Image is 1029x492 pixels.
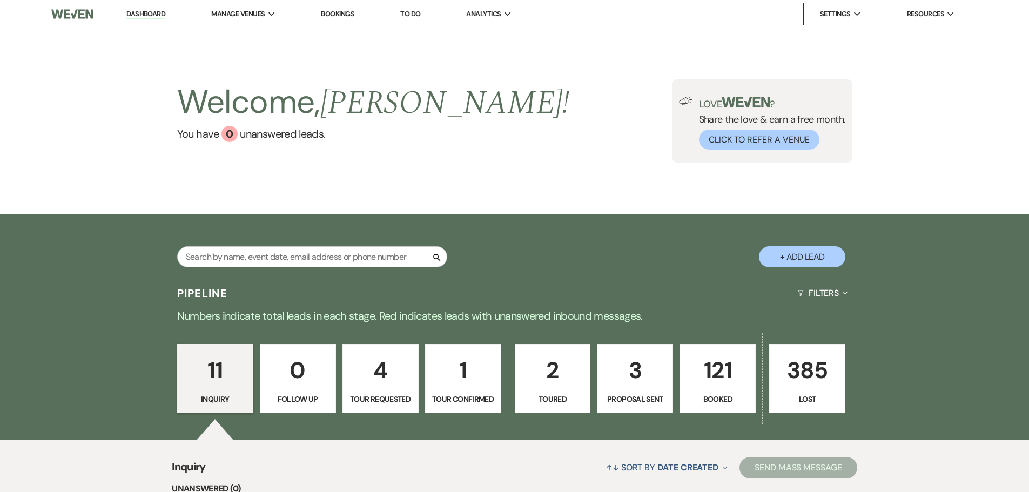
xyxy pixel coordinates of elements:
[425,344,501,413] a: 1Tour Confirmed
[699,97,846,109] p: Love ?
[126,307,904,325] p: Numbers indicate total leads in each stage. Red indicates leads with unanswered inbound messages.
[172,459,206,482] span: Inquiry
[349,393,412,405] p: Tour Requested
[679,97,692,105] img: loud-speaker-illustration.svg
[680,344,756,413] a: 121Booked
[606,462,619,473] span: ↑↓
[260,344,336,413] a: 0Follow Up
[51,3,92,25] img: Weven Logo
[432,393,494,405] p: Tour Confirmed
[776,352,838,388] p: 385
[177,246,447,267] input: Search by name, event date, email address or phone number
[769,344,845,413] a: 385Lost
[604,352,666,388] p: 3
[699,130,819,150] button: Click to Refer a Venue
[432,352,494,388] p: 1
[759,246,845,267] button: + Add Lead
[793,279,852,307] button: Filters
[400,9,420,18] a: To Do
[177,79,570,126] h2: Welcome,
[515,344,591,413] a: 2Toured
[177,286,228,301] h3: Pipeline
[820,9,851,19] span: Settings
[184,393,246,405] p: Inquiry
[776,393,838,405] p: Lost
[722,97,770,107] img: weven-logo-green.svg
[657,462,718,473] span: Date Created
[907,9,944,19] span: Resources
[177,344,253,413] a: 11Inquiry
[604,393,666,405] p: Proposal Sent
[184,352,246,388] p: 11
[349,352,412,388] p: 4
[692,97,846,150] div: Share the love & earn a free month.
[211,9,265,19] span: Manage Venues
[321,9,354,18] a: Bookings
[177,126,570,142] a: You have 0 unanswered leads.
[320,78,570,128] span: [PERSON_NAME] !
[267,393,329,405] p: Follow Up
[597,344,673,413] a: 3Proposal Sent
[739,457,857,478] button: Send Mass Message
[466,9,501,19] span: Analytics
[687,352,749,388] p: 121
[602,453,731,482] button: Sort By Date Created
[267,352,329,388] p: 0
[342,344,419,413] a: 4Tour Requested
[522,352,584,388] p: 2
[687,393,749,405] p: Booked
[126,9,165,19] a: Dashboard
[221,126,238,142] div: 0
[522,393,584,405] p: Toured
